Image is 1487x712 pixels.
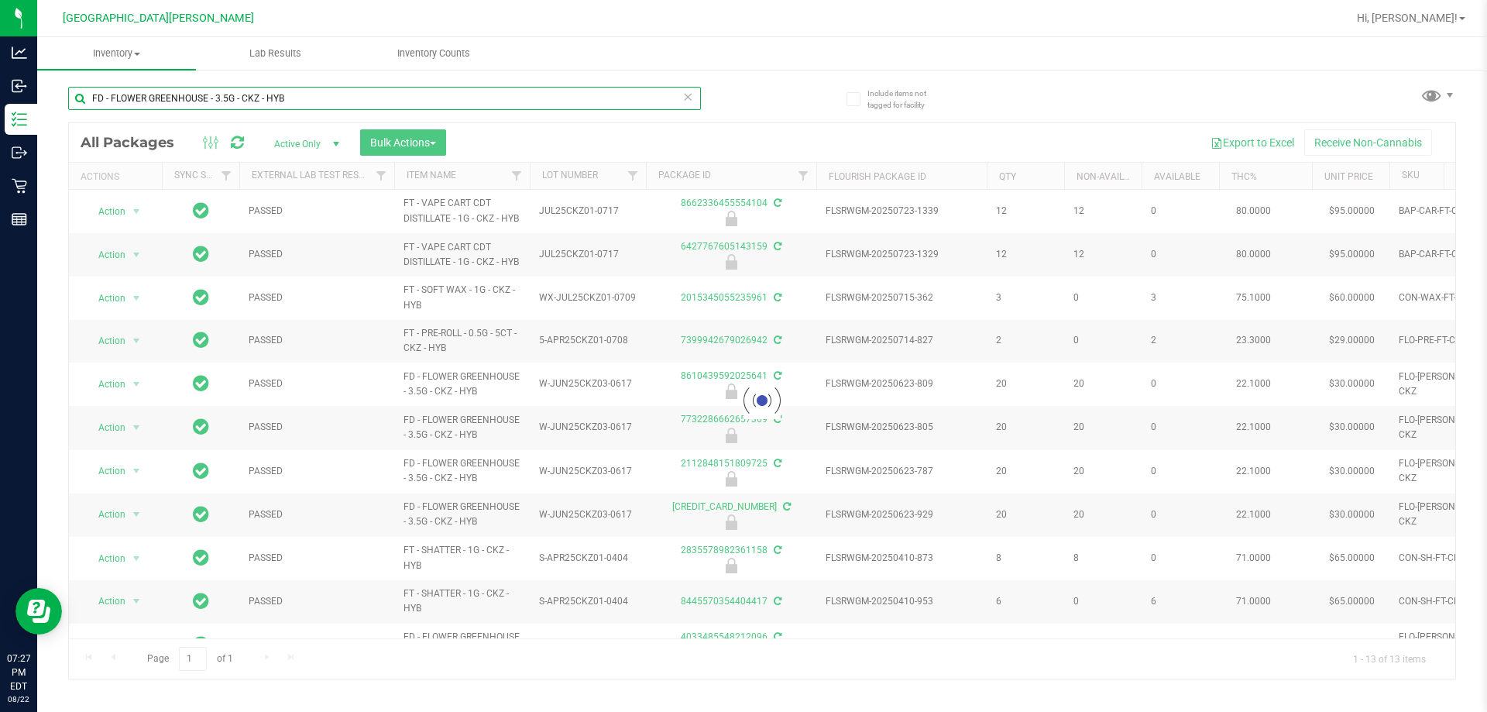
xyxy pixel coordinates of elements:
[12,212,27,227] inline-svg: Reports
[7,693,30,705] p: 08/22
[12,78,27,94] inline-svg: Inbound
[12,145,27,160] inline-svg: Outbound
[63,12,254,25] span: [GEOGRAPHIC_DATA][PERSON_NAME]
[196,37,355,70] a: Lab Results
[867,88,945,111] span: Include items not tagged for facility
[37,37,196,70] a: Inventory
[7,652,30,693] p: 07:27 PM EDT
[12,112,27,127] inline-svg: Inventory
[37,46,196,60] span: Inventory
[228,46,322,60] span: Lab Results
[376,46,491,60] span: Inventory Counts
[1357,12,1458,24] span: Hi, [PERSON_NAME]!
[15,588,62,635] iframe: Resource center
[12,45,27,60] inline-svg: Analytics
[355,37,513,70] a: Inventory Counts
[68,87,701,110] input: Search Package ID, Item Name, SKU, Lot or Part Number...
[682,87,693,107] span: Clear
[12,178,27,194] inline-svg: Retail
